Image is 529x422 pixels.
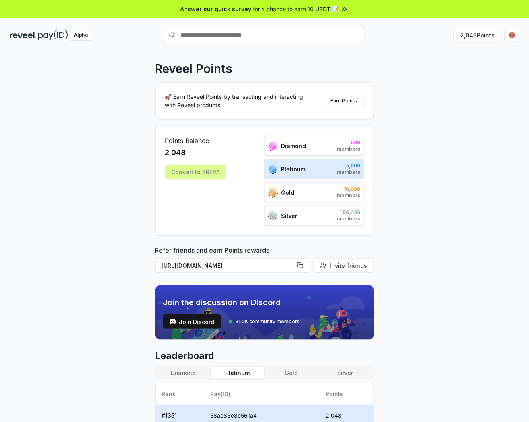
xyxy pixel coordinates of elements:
[163,297,300,308] span: Join the discussion on Discord
[155,285,374,340] img: discord_banner
[156,383,204,405] th: Rank
[180,5,251,13] span: Answer our quick survey
[157,367,211,379] button: Diamond
[155,258,310,273] button: [URL][DOMAIN_NAME]
[211,367,264,379] button: Platinum
[337,146,361,152] span: members
[314,258,374,273] button: Invite friends
[320,383,374,405] th: Points
[281,188,294,197] span: Gold
[155,349,374,362] span: Leaderboard
[268,188,278,198] img: ranks_icon
[324,94,364,108] button: Earn Points
[179,318,215,326] span: Join Discord
[165,147,186,158] span: 2,048
[318,367,372,379] button: Silver
[155,61,233,76] p: Reveel Points
[268,141,278,151] img: ranks_icon
[165,92,310,109] p: 🚀 Earn Reveel Points by transacting and interacting with Reveel products.
[337,192,361,199] span: members
[253,5,339,13] span: for a chance to earn 10 USDT 📝
[337,139,361,146] span: 500
[337,163,361,169] span: 5,000
[38,30,68,40] img: pay_id
[264,367,318,379] button: Gold
[268,164,278,174] img: ranks_icon
[155,245,374,276] div: Refer friends and earn Points rewards
[268,210,278,221] img: ranks_icon
[281,212,297,220] span: Silver
[330,261,367,270] span: Invite friends
[281,142,306,150] span: Diamond
[10,30,37,40] img: reveel_dark
[170,318,176,325] img: test
[70,30,92,40] div: Alpha
[236,318,300,325] span: 31.2K community members
[163,314,221,329] a: testJoin Discord
[337,186,361,192] span: 10,000
[337,216,361,222] span: members
[165,136,226,145] span: Points Balance
[281,165,306,173] span: Platinum
[454,28,502,42] button: 2,048Points
[337,209,361,216] span: 106,446
[337,169,361,175] span: members
[163,314,221,329] button: Join Discord
[204,383,320,405] th: Pay(ID)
